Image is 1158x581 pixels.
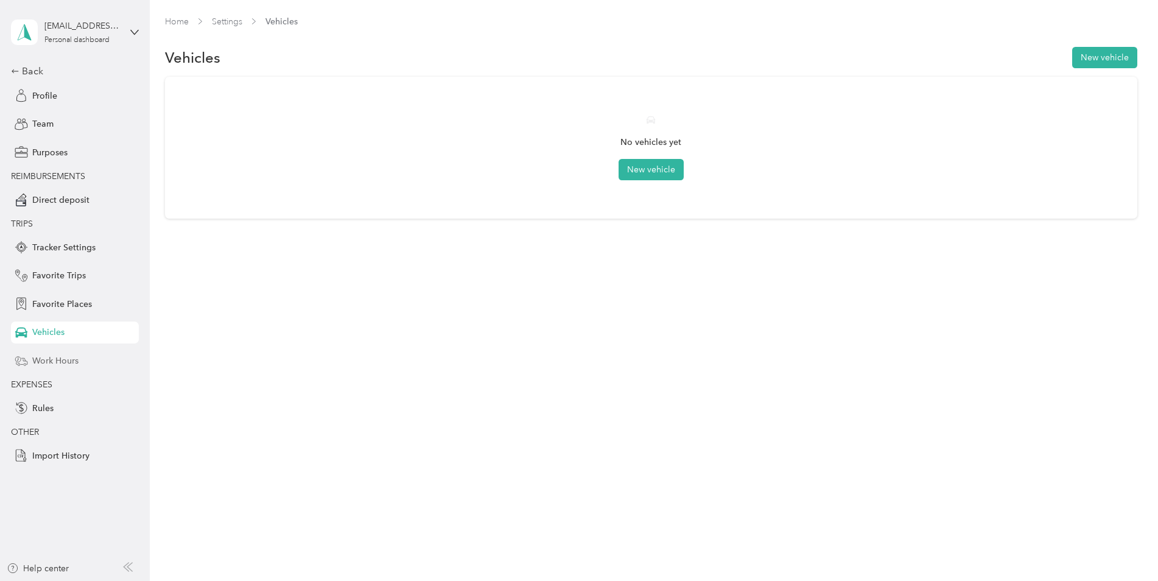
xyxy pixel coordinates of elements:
[11,427,39,437] span: OTHER
[619,159,684,180] button: New vehicle
[32,269,86,282] span: Favorite Trips
[11,64,133,79] div: Back
[165,51,220,64] h1: Vehicles
[11,171,85,181] span: REIMBURSEMENTS
[1090,513,1158,581] iframe: Everlance-gr Chat Button Frame
[32,402,54,415] span: Rules
[620,136,681,149] p: No vehicles yet
[32,298,92,311] span: Favorite Places
[32,449,89,462] span: Import History
[32,354,79,367] span: Work Hours
[44,19,121,32] div: [EMAIL_ADDRESS][DOMAIN_NAME]
[44,37,110,44] div: Personal dashboard
[165,16,189,27] a: Home
[32,194,89,206] span: Direct deposit
[32,146,68,159] span: Purposes
[32,241,96,254] span: Tracker Settings
[11,219,33,229] span: TRIPS
[32,326,65,339] span: Vehicles
[7,562,69,575] button: Help center
[265,15,298,28] span: Vehicles
[32,118,54,130] span: Team
[212,16,242,27] a: Settings
[1072,47,1137,68] button: New vehicle
[11,379,52,390] span: EXPENSES
[32,90,57,102] span: Profile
